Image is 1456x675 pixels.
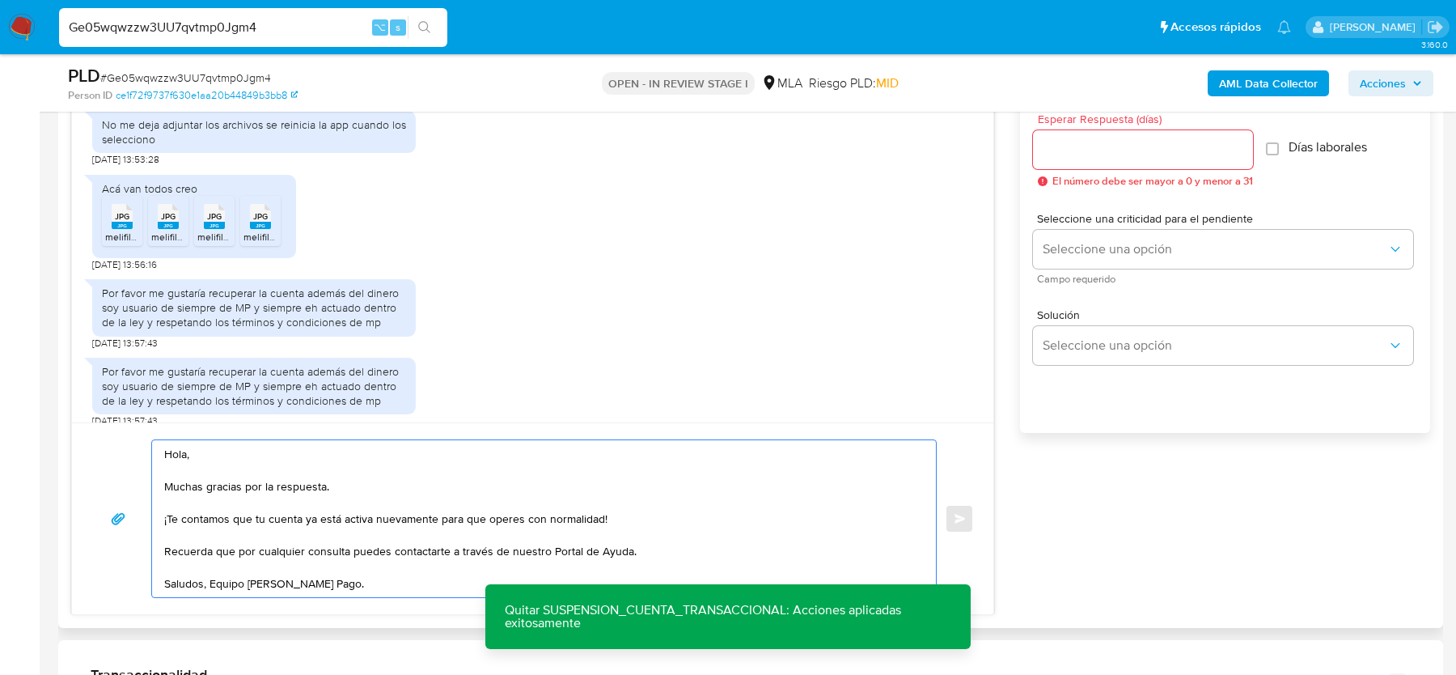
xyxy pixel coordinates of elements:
[602,72,755,95] p: OPEN - IN REVIEW STAGE I
[92,414,158,427] span: [DATE] 13:57:43
[92,337,158,350] span: [DATE] 13:57:43
[115,211,129,222] span: JPG
[1348,70,1433,96] button: Acciones
[102,117,406,146] div: No me deja adjuntar los archivos se reinicia la app cuando los selecciono
[1170,19,1261,36] span: Accesos rápidos
[1043,337,1387,354] span: Seleccione una opción
[1037,309,1417,321] span: Solución
[1033,326,1413,365] button: Seleccione una opción
[485,584,971,649] p: Quitar SUSPENSION_CUENTA_TRANSACCIONAL: Acciones aplicadas exitosamente
[92,258,157,271] span: [DATE] 13:56:16
[164,440,916,597] textarea: Hola, Muchas gracias por la respuesta. ¡Te contamos que tu cuenta ya está activa nuevamente para ...
[59,17,447,38] input: Buscar usuario o caso...
[1037,213,1417,224] span: Seleccione una criticidad para el pendiente
[1277,20,1291,34] a: Notificaciones
[68,88,112,103] b: Person ID
[1421,38,1448,51] span: 3.160.0
[207,211,222,222] span: JPG
[100,70,271,86] span: # Ge05wqwzzw3UU7qvtmp0Jgm4
[1033,230,1413,269] button: Seleccione una opción
[1360,70,1406,96] span: Acciones
[1266,142,1279,155] input: Días laborales
[68,62,100,88] b: PLD
[102,286,406,330] div: Por favor me gustaría recuperar la cuenta además del dinero soy usuario de siempre de MP y siempr...
[116,88,298,103] a: ce1f72f9737f630e1aa20b44849b3bb8
[1043,241,1387,257] span: Seleccione una opción
[1289,139,1367,155] span: Días laborales
[92,153,159,166] span: [DATE] 13:53:28
[1427,19,1444,36] a: Salir
[102,364,406,409] div: Por favor me gustaría recuperar la cuenta además del dinero soy usuario de siempre de MP y siempr...
[1219,70,1318,96] b: AML Data Collector
[102,181,286,196] div: Acá van todos creo
[1038,113,1258,125] span: Esperar Respuesta (días)
[161,211,176,222] span: JPG
[243,230,394,244] span: melifile3428181385645595628.jpg
[809,74,899,92] span: Riesgo PLD:
[1033,139,1253,160] input: days_to_wait
[1330,19,1421,35] p: magali.barcan@mercadolibre.com
[1052,176,1253,187] span: El número debe ser mayor a 0 y menor a 31
[408,16,441,39] button: search-icon
[1208,70,1329,96] button: AML Data Collector
[197,230,349,244] span: melifile8375352873405693153.jpg
[761,74,802,92] div: MLA
[253,211,268,222] span: JPG
[1037,275,1417,283] span: Campo requerido
[151,230,304,244] span: melifile6543305402463361663.jpg
[396,19,400,35] span: s
[105,230,254,244] span: melifile8471650188985802709.jpg
[876,74,899,92] span: MID
[374,19,386,35] span: ⌥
